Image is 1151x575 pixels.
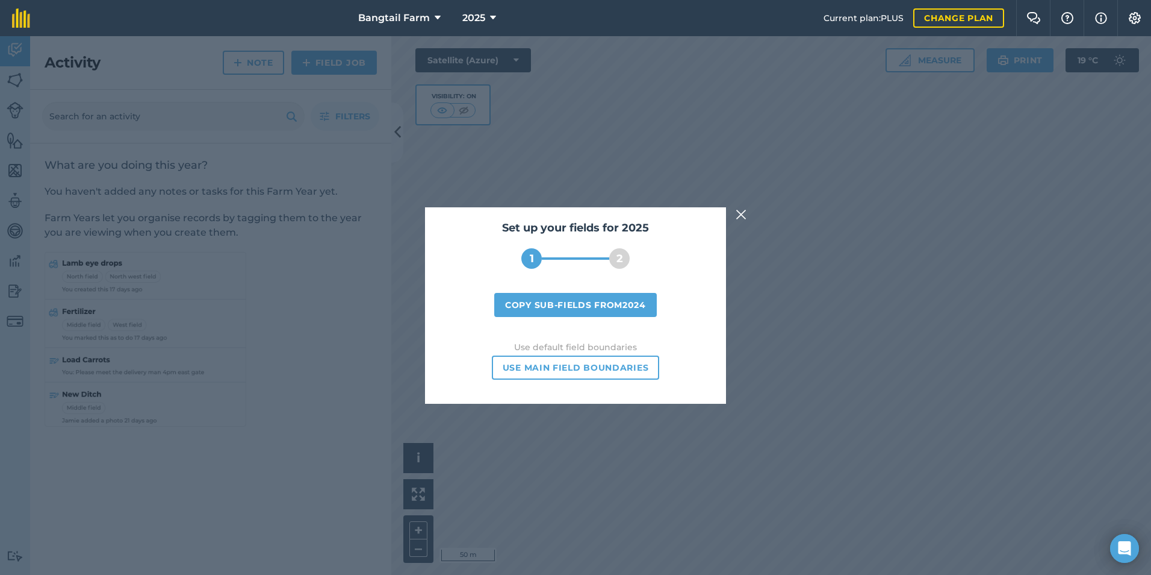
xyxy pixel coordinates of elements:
[1128,12,1142,24] img: A cog icon
[1026,12,1041,24] img: Two speech bubbles overlapping with the left bubble in the forefront
[462,11,485,25] span: 2025
[437,341,714,353] small: Use default field boundaries
[521,248,542,269] div: 1
[358,11,430,25] span: Bangtail Farm
[494,293,657,317] button: Copy sub-fields from2024
[1110,534,1139,563] div: Open Intercom Messenger
[736,207,746,222] img: svg+xml;base64,PHN2ZyB4bWxucz0iaHR0cDovL3d3dy53My5vcmcvMjAwMC9zdmciIHdpZHRoPSIyMiIgaGVpZ2h0PSIzMC...
[913,8,1004,28] a: Change plan
[824,11,904,25] span: Current plan : PLUS
[1095,11,1107,25] img: svg+xml;base64,PHN2ZyB4bWxucz0iaHR0cDovL3d3dy53My5vcmcvMjAwMC9zdmciIHdpZHRoPSIxNyIgaGVpZ2h0PSIxNy...
[1060,12,1075,24] img: A question mark icon
[12,8,30,28] img: fieldmargin Logo
[492,356,660,380] button: Use main field boundaries
[609,248,630,269] div: 2
[437,219,714,237] h2: Set up your fields for 2025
